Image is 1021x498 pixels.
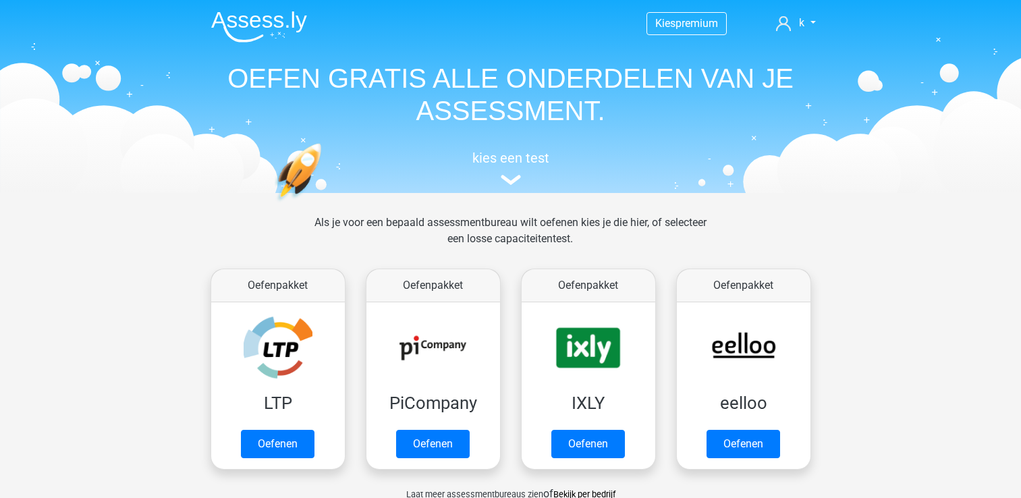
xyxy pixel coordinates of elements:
[200,62,821,127] h1: OEFEN GRATIS ALLE ONDERDELEN VAN JE ASSESSMENT.
[304,215,717,263] div: Als je voor een bepaald assessmentbureau wilt oefenen kies je die hier, of selecteer een losse ca...
[200,150,821,166] h5: kies een test
[647,14,726,32] a: Kiespremium
[675,17,718,30] span: premium
[707,430,780,458] a: Oefenen
[396,430,470,458] a: Oefenen
[211,11,307,43] img: Assessly
[501,175,521,185] img: assessment
[771,15,821,31] a: k
[551,430,625,458] a: Oefenen
[241,430,314,458] a: Oefenen
[200,150,821,186] a: kies een test
[799,16,804,29] span: k
[655,17,675,30] span: Kies
[275,143,374,265] img: oefenen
